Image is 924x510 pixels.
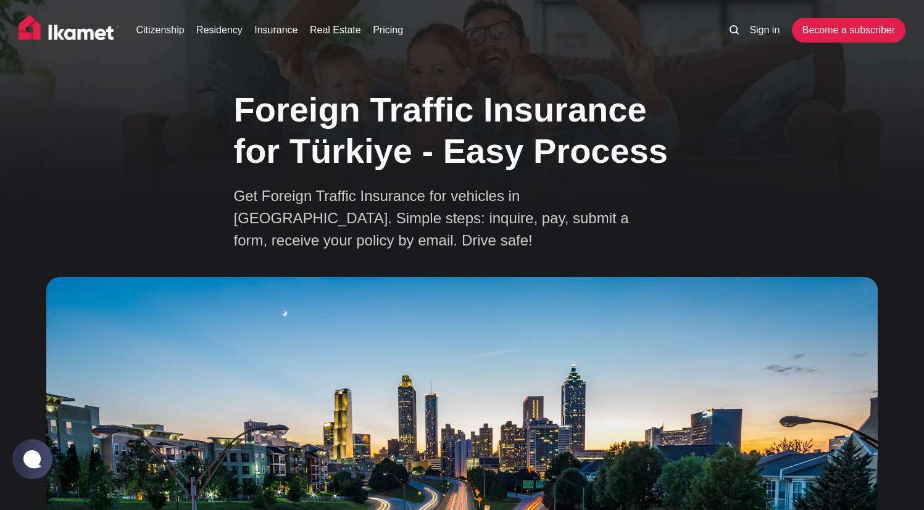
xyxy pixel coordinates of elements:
[254,23,298,38] a: Insurance
[234,89,691,171] h1: Foreign Traffic Insurance for Türkiye - Easy Process
[19,15,120,46] img: Ikamet home
[196,23,243,38] a: Residency
[234,185,666,252] p: Get Foreign Traffic Insurance for vehicles in [GEOGRAPHIC_DATA]. Simple steps: inquire, pay, subm...
[136,23,184,38] a: Citizenship
[749,23,780,38] a: Sign in
[792,18,905,43] a: Become a subscriber
[373,23,403,38] a: Pricing
[310,23,361,38] a: Real Estate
